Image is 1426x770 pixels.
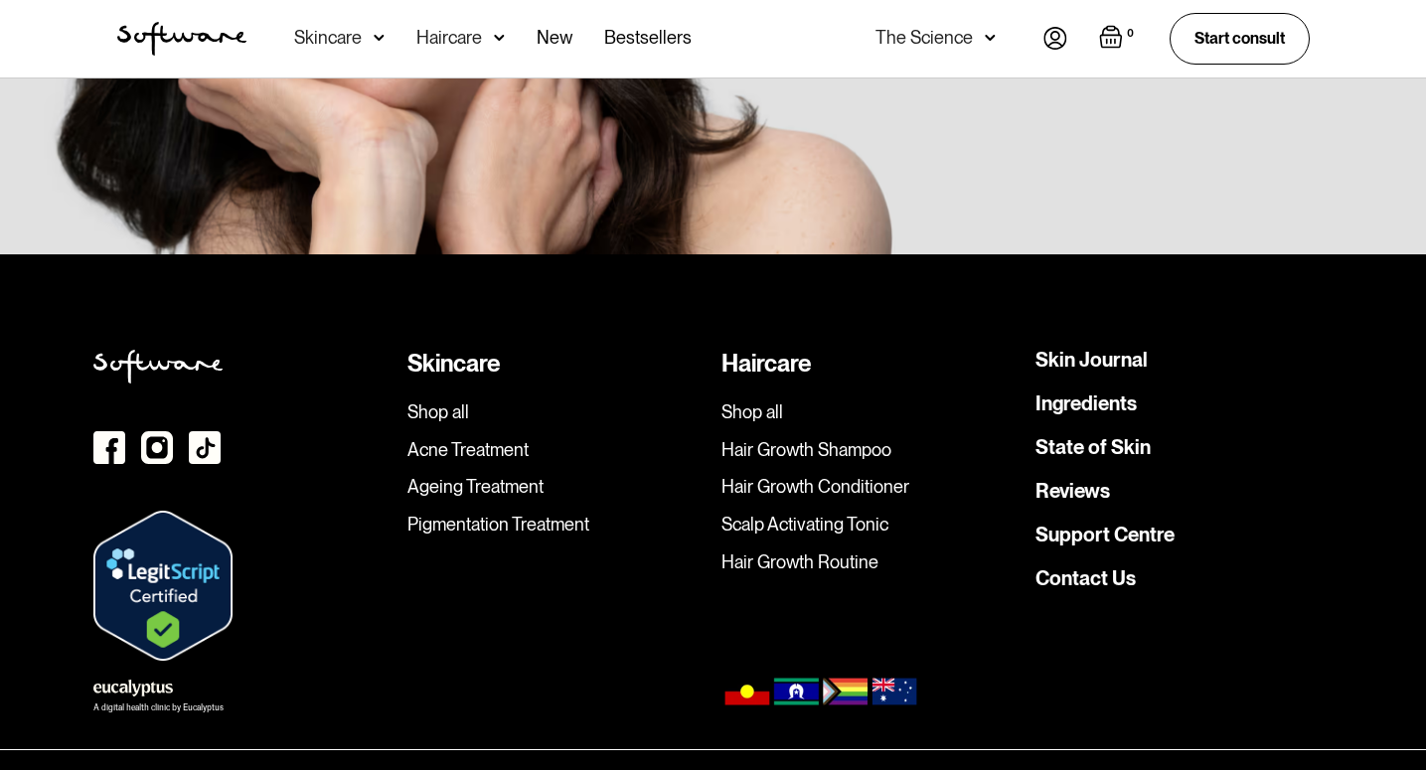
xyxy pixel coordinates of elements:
a: Ageing Treatment [407,476,706,498]
img: instagram icon [141,431,173,464]
div: Skincare [294,28,362,48]
a: A digital health clinic by Eucalyptus [93,677,224,712]
img: Softweare logo [93,350,223,384]
a: Reviews [1035,481,1110,501]
a: Scalp Activating Tonic [721,514,1020,536]
a: Contact Us [1035,568,1136,588]
a: Shop all [721,401,1020,423]
div: Skincare [407,350,706,379]
img: Software Logo [117,22,246,56]
img: arrow down [985,28,996,48]
a: Acne Treatment [407,439,706,461]
a: Hair Growth Shampoo [721,439,1020,461]
a: Hair Growth Conditioner [721,476,1020,498]
a: Support Centre [1035,525,1175,544]
img: Verify Approval for www.skin.software [93,511,233,662]
div: A digital health clinic by Eucalyptus [93,704,224,712]
img: Facebook icon [93,431,125,464]
a: Open empty cart [1099,25,1138,53]
a: Shop all [407,401,706,423]
a: Skin Journal [1035,350,1148,370]
img: arrow down [374,28,385,48]
a: Pigmentation Treatment [407,514,706,536]
a: Ingredients [1035,393,1137,413]
div: 0 [1123,25,1138,43]
a: Start consult [1170,13,1310,64]
div: The Science [875,28,973,48]
a: Verify LegitScript Approval for www.skin.software [93,576,233,592]
img: TikTok Icon [189,431,221,464]
a: Hair Growth Routine [721,551,1020,573]
a: home [117,22,246,56]
a: State of Skin [1035,437,1151,457]
div: Haircare [416,28,482,48]
img: arrow down [494,28,505,48]
div: Haircare [721,350,1020,379]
